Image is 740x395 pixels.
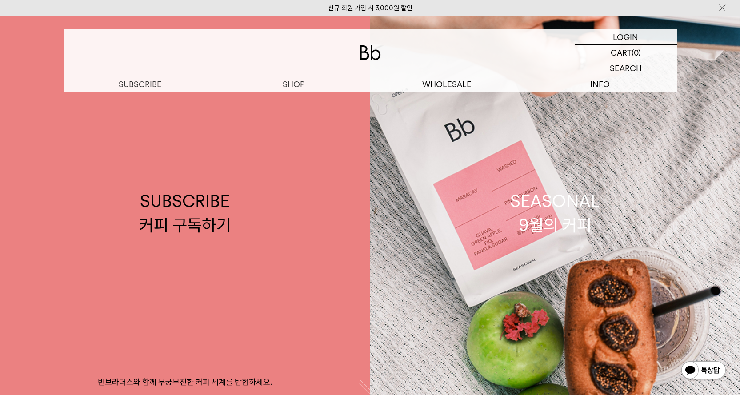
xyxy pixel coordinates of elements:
[610,60,642,76] p: SEARCH
[613,29,638,44] p: LOGIN
[217,76,370,92] a: SHOP
[575,29,677,45] a: LOGIN
[524,76,677,92] p: INFO
[360,45,381,60] img: 로고
[370,76,524,92] p: WHOLESALE
[680,360,727,382] img: 카카오톡 채널 1:1 채팅 버튼
[632,45,641,60] p: (0)
[575,45,677,60] a: CART (0)
[139,189,231,236] div: SUBSCRIBE 커피 구독하기
[328,4,412,12] a: 신규 회원 가입 시 3,000원 할인
[611,45,632,60] p: CART
[510,189,600,236] div: SEASONAL 9월의 커피
[64,76,217,92] a: SUBSCRIBE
